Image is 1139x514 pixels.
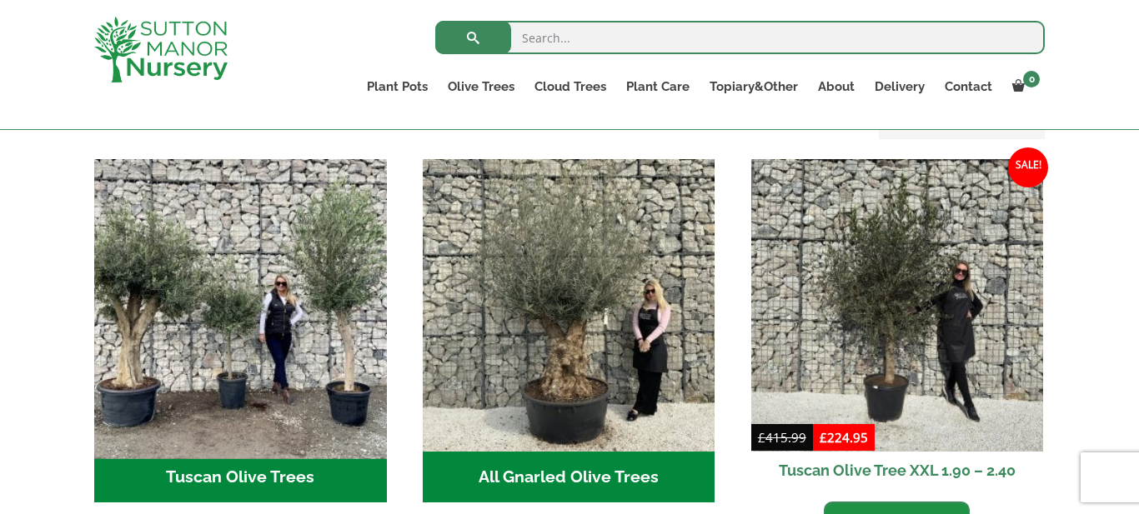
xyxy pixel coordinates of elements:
[524,75,616,98] a: Cloud Trees
[616,75,700,98] a: Plant Care
[423,159,715,452] img: All Gnarled Olive Trees
[935,75,1002,98] a: Contact
[423,159,715,502] a: Visit product category All Gnarled Olive Trees
[751,159,1044,452] img: Tuscan Olive Tree XXL 1.90 - 2.40
[820,429,827,446] span: £
[751,452,1044,489] h2: Tuscan Olive Tree XXL 1.90 – 2.40
[1023,71,1040,87] span: 0
[808,75,865,98] a: About
[94,17,228,82] img: logo
[423,452,715,503] h2: All Gnarled Olive Trees
[865,75,935,98] a: Delivery
[758,429,765,446] span: £
[1008,147,1048,187] span: Sale!
[87,152,394,458] img: Tuscan Olive Trees
[820,429,868,446] bdi: 224.95
[1002,75,1045,98] a: 0
[94,452,387,503] h2: Tuscan Olive Trees
[435,21,1045,54] input: Search...
[751,159,1044,489] a: Sale! Tuscan Olive Tree XXL 1.90 – 2.40
[357,75,438,98] a: Plant Pots
[94,159,387,502] a: Visit product category Tuscan Olive Trees
[438,75,524,98] a: Olive Trees
[758,429,806,446] bdi: 415.99
[700,75,808,98] a: Topiary&Other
